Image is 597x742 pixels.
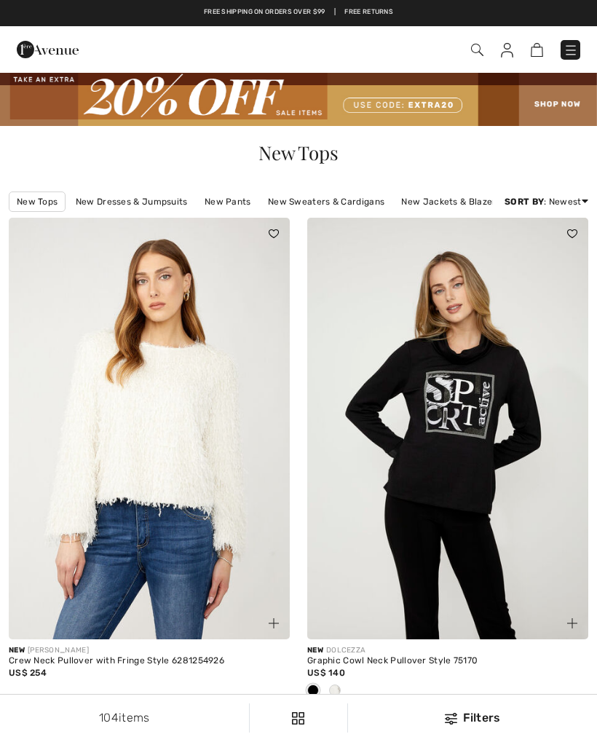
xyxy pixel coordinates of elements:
[9,656,290,666] div: Crew Neck Pullover with Fringe Style 6281254926
[9,218,290,639] img: Crew Neck Pullover with Fringe Style 6281254926. Off white
[17,42,79,55] a: 1ère Avenue
[302,679,324,703] div: Black
[501,43,513,58] img: My Info
[197,192,258,211] a: New Pants
[567,229,577,238] img: heart_black_full.svg
[307,218,588,639] img: Graphic Cowl Neck Pullover Style 75170. Black
[344,7,393,17] a: Free Returns
[9,192,66,212] a: New Tops
[9,668,47,678] span: US$ 254
[99,711,119,725] span: 104
[307,646,323,655] span: New
[68,192,195,211] a: New Dresses & Jumpsuits
[505,197,544,207] strong: Sort By
[471,44,483,56] img: Search
[261,192,392,211] a: New Sweaters & Cardigans
[394,192,507,211] a: New Jackets & Blazers
[307,668,345,678] span: US$ 140
[307,645,588,656] div: DOLCEZZA
[204,7,325,17] a: Free shipping on orders over $99
[269,229,279,238] img: heart_black_full.svg
[258,140,338,165] span: New Tops
[9,646,25,655] span: New
[9,645,290,656] div: [PERSON_NAME]
[334,7,336,17] span: |
[324,679,346,703] div: Off-white
[505,195,588,208] div: : Newest
[357,709,588,727] div: Filters
[531,43,543,57] img: Shopping Bag
[17,35,79,64] img: 1ère Avenue
[564,43,578,58] img: Menu
[307,656,588,666] div: Graphic Cowl Neck Pullover Style 75170
[269,618,279,628] img: plus_v2.svg
[567,618,577,628] img: plus_v2.svg
[445,713,457,725] img: Filters
[292,712,304,725] img: Filters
